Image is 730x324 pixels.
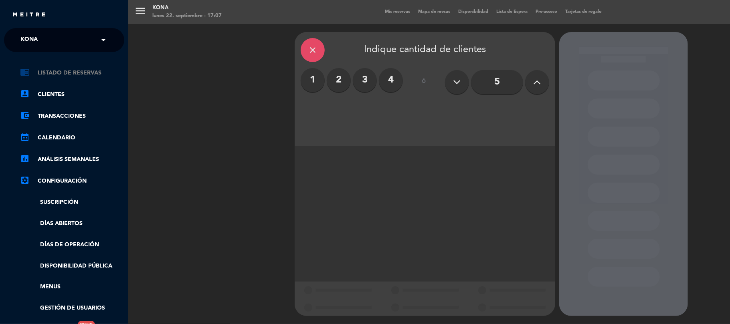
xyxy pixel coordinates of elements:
i: assessment [20,154,30,163]
a: chrome_reader_modeListado de Reservas [20,68,124,78]
a: account_balance_walletTransacciones [20,111,124,121]
i: calendar_month [20,132,30,142]
a: Menus [20,282,124,292]
i: settings_applications [20,175,30,185]
span: Kona [20,32,38,48]
a: Configuración [20,176,124,186]
a: account_boxClientes [20,90,124,99]
i: chrome_reader_mode [20,67,30,77]
i: account_balance_wallet [20,111,30,120]
img: MEITRE [12,12,46,18]
a: Disponibilidad pública [20,262,124,271]
a: Gestión de usuarios [20,304,124,313]
a: Suscripción [20,198,124,207]
i: account_box [20,89,30,99]
a: Días de Operación [20,240,124,250]
a: Días abiertos [20,219,124,228]
a: assessmentANÁLISIS SEMANALES [20,155,124,164]
a: calendar_monthCalendario [20,133,124,143]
